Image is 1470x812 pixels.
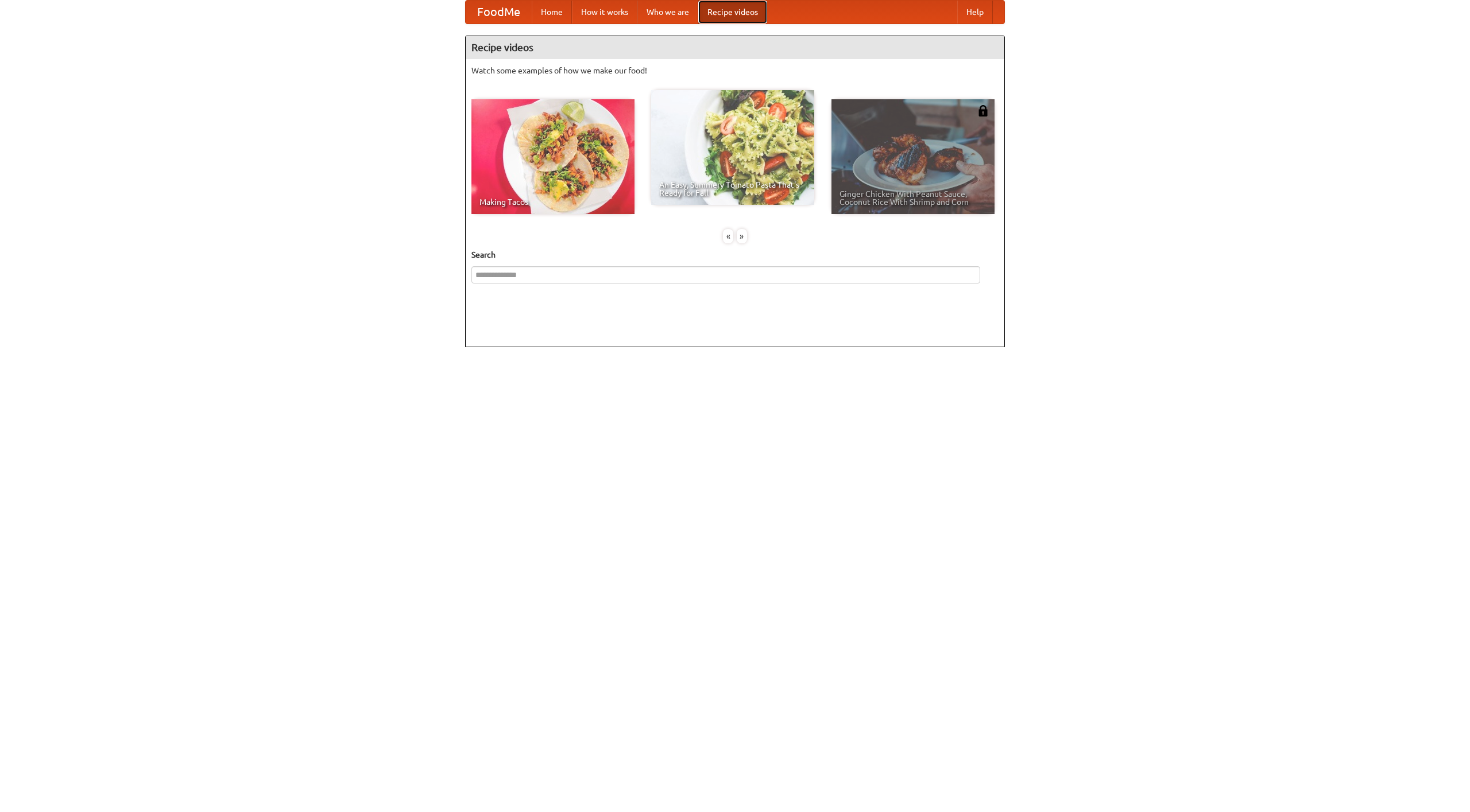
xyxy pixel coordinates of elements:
a: FoodMe [466,1,532,24]
p: Watch some examples of how we make our food! [471,65,999,76]
span: An Easy, Summery Tomato Pasta That's Ready for Fall [659,181,806,197]
a: Who we are [637,1,698,24]
a: Help [957,1,993,24]
span: Making Tacos [479,198,626,206]
div: « [723,229,733,243]
h5: Search [471,249,999,261]
h4: Recipe videos [466,36,1004,59]
a: Making Tacos [471,99,635,214]
a: How it works [572,1,637,24]
img: 483408.png [977,105,989,116]
a: An Easy, Summery Tomato Pasta That's Ready for Fall [651,90,814,205]
div: » [737,229,747,243]
a: Home [532,1,572,24]
a: Recipe videos [698,1,767,24]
